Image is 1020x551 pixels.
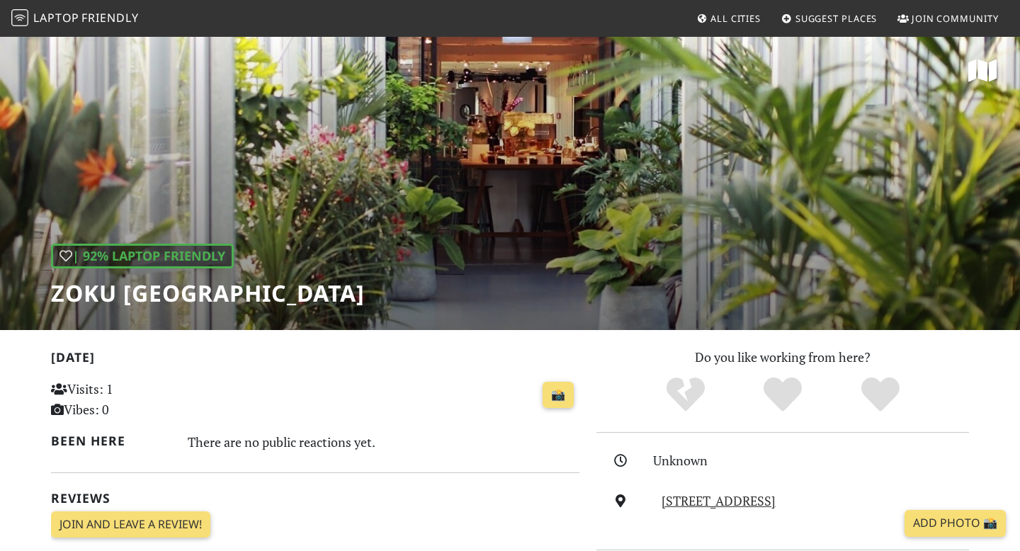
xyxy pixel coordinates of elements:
[734,375,832,414] div: Yes
[905,510,1006,537] a: Add Photo 📸
[51,244,234,268] div: | 92% Laptop Friendly
[776,6,883,31] a: Suggest Places
[691,6,766,31] a: All Cities
[11,6,139,31] a: LaptopFriendly LaptopFriendly
[795,12,878,25] span: Suggest Places
[710,12,761,25] span: All Cities
[51,350,579,370] h2: [DATE]
[653,450,977,471] div: Unknown
[51,379,216,420] p: Visits: 1 Vibes: 0
[51,280,365,307] h1: Zoku [GEOGRAPHIC_DATA]
[892,6,1004,31] a: Join Community
[832,375,929,414] div: Definitely!
[662,492,776,509] a: [STREET_ADDRESS]
[188,431,580,453] div: There are no public reactions yet.
[596,347,969,368] p: Do you like working from here?
[33,10,79,25] span: Laptop
[912,12,999,25] span: Join Community
[51,511,210,538] a: Join and leave a review!
[11,9,28,26] img: LaptopFriendly
[51,491,579,506] h2: Reviews
[543,382,574,409] a: 📸
[51,433,171,448] h2: Been here
[81,10,138,25] span: Friendly
[637,375,735,414] div: No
